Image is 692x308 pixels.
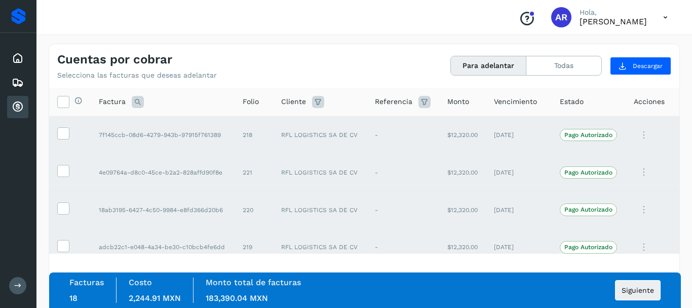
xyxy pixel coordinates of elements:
[206,293,268,303] span: 183,390.04 MXN
[564,206,612,213] p: Pago Autorizado
[439,154,486,191] td: $12,320.00
[69,293,78,303] span: 18
[91,228,235,266] td: adcb22c1-e048-4a34-be30-c10bcb4fe6dd
[367,116,439,154] td: -
[560,96,584,107] span: Estado
[439,191,486,229] td: $12,320.00
[439,116,486,154] td: $12,320.00
[273,116,366,154] td: RFL LOGISTICS SA DE CV
[494,96,537,107] span: Vencimiento
[486,116,552,154] td: [DATE]
[439,228,486,266] td: $12,320.00
[273,191,366,229] td: RFL LOGISTICS SA DE CV
[129,293,181,303] span: 2,244.91 MXN
[57,52,172,67] h4: Cuentas por cobrar
[91,191,235,229] td: 18ab3195-6427-4c50-9984-e8fd366d20b6
[526,56,601,75] button: Todas
[7,47,28,70] div: Inicio
[580,8,647,17] p: Hola,
[486,228,552,266] td: [DATE]
[273,228,366,266] td: RFL LOGISTICS SA DE CV
[367,154,439,191] td: -
[7,96,28,118] div: Cuentas por cobrar
[69,278,104,287] label: Facturas
[610,57,671,75] button: Descargar
[615,280,661,300] button: Siguiente
[273,154,366,191] td: RFL LOGISTICS SA DE CV
[633,61,663,71] span: Descargar
[7,72,28,94] div: Embarques
[235,191,274,229] td: 220
[451,56,526,75] button: Para adelantar
[243,96,259,107] span: Folio
[235,228,274,266] td: 219
[622,287,654,294] span: Siguiente
[447,96,469,107] span: Monto
[486,191,552,229] td: [DATE]
[564,131,612,139] p: Pago Autorizado
[206,278,301,287] label: Monto total de facturas
[367,191,439,229] td: -
[564,169,612,176] p: Pago Autorizado
[634,96,665,107] span: Acciones
[129,278,152,287] label: Costo
[57,71,217,80] p: Selecciona las facturas que deseas adelantar
[235,154,274,191] td: 221
[99,96,126,107] span: Factura
[486,154,552,191] td: [DATE]
[91,116,235,154] td: 7f145ccb-08d6-4279-943b-97915f761389
[367,228,439,266] td: -
[580,17,647,26] p: ARMANDO RAMIREZ VAZQUEZ
[235,116,274,154] td: 218
[281,96,306,107] span: Cliente
[375,96,412,107] span: Referencia
[91,154,235,191] td: 4e09764a-d8c0-45ce-b2a2-828affd90f8e
[564,244,612,251] p: Pago Autorizado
